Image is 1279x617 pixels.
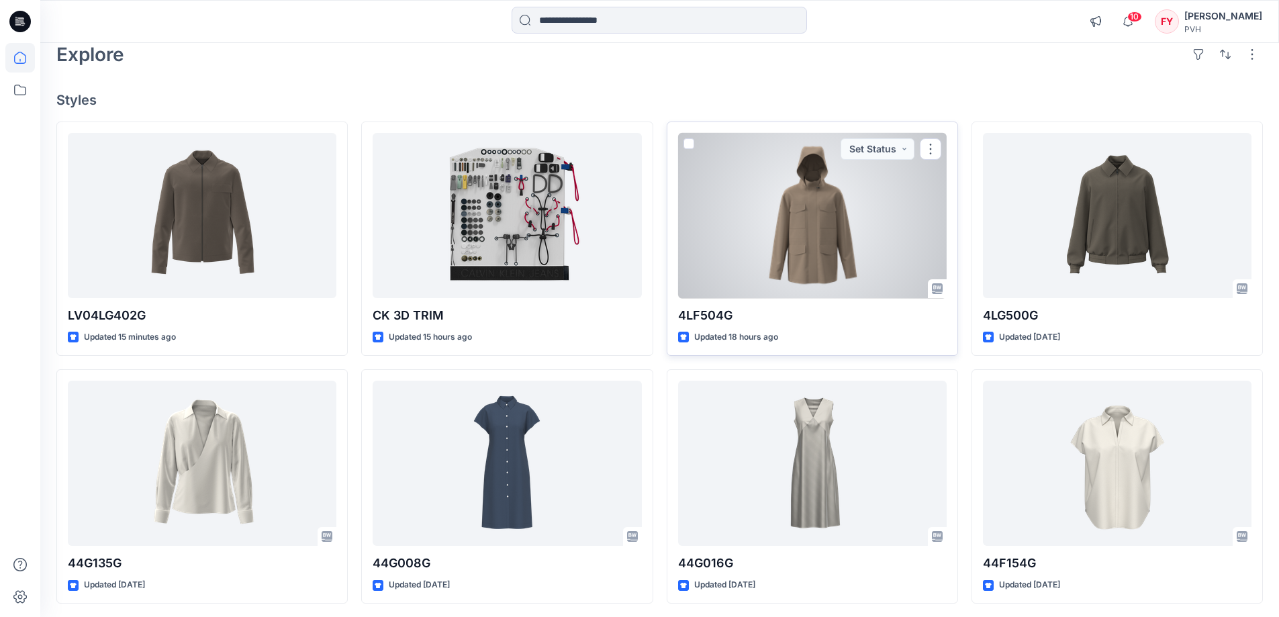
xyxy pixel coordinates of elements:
[1184,24,1262,34] div: PVH
[68,306,336,325] p: LV04LG402G
[56,44,124,65] h2: Explore
[389,330,472,344] p: Updated 15 hours ago
[373,133,641,299] a: CK 3D TRIM
[983,133,1251,299] a: 4LG500G
[1184,8,1262,24] div: [PERSON_NAME]
[678,306,947,325] p: 4LF504G
[56,92,1263,108] h4: Styles
[999,330,1060,344] p: Updated [DATE]
[678,381,947,547] a: 44G016G
[84,578,145,592] p: Updated [DATE]
[678,554,947,573] p: 44G016G
[983,306,1251,325] p: 4LG500G
[678,133,947,299] a: 4LF504G
[999,578,1060,592] p: Updated [DATE]
[389,578,450,592] p: Updated [DATE]
[1127,11,1142,22] span: 10
[68,133,336,299] a: LV04LG402G
[373,554,641,573] p: 44G008G
[694,330,778,344] p: Updated 18 hours ago
[373,381,641,547] a: 44G008G
[694,578,755,592] p: Updated [DATE]
[983,554,1251,573] p: 44F154G
[68,381,336,547] a: 44G135G
[68,554,336,573] p: 44G135G
[1155,9,1179,34] div: FY
[373,306,641,325] p: CK 3D TRIM
[84,330,176,344] p: Updated 15 minutes ago
[983,381,1251,547] a: 44F154G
